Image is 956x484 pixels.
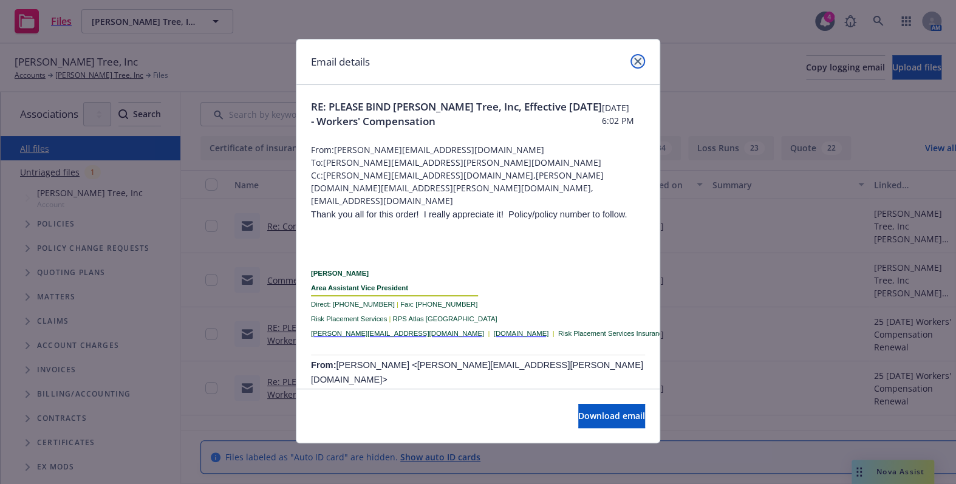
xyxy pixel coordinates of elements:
span: [DATE] 6:02 PM [602,101,645,127]
span: Risk Placement Services [311,315,387,322]
span: Cc: [PERSON_NAME][EMAIL_ADDRESS][DOMAIN_NAME],[PERSON_NAME][DOMAIN_NAME][EMAIL_ADDRESS][PERSON_NA... [311,169,645,207]
span: From: [311,360,336,370]
a: [PERSON_NAME][EMAIL_ADDRESS][DOMAIN_NAME] [311,330,484,337]
span: Direct: [PHONE_NUMBER] [311,301,395,308]
span: | [553,330,555,337]
span: To: [PERSON_NAME][EMAIL_ADDRESS][PERSON_NAME][DOMAIN_NAME] [311,156,645,169]
span: RE: PLEASE BIND [PERSON_NAME] Tree, Inc, Effective [DATE] - Workers' Compensation [311,100,602,129]
span: From: [PERSON_NAME][EMAIL_ADDRESS][DOMAIN_NAME] [311,143,645,156]
span: Thank you all for this order! I really appreciate it! Policy/policy number to follow. [311,210,627,219]
span: RPS Atlas [GEOGRAPHIC_DATA] [393,315,497,322]
span: | [389,315,391,322]
span: Fax: [PHONE_NUMBER] [400,301,477,308]
button: Download email [578,404,645,428]
span: | [488,330,490,337]
a: [DOMAIN_NAME] [494,330,549,337]
span: [PERSON_NAME] [311,270,369,277]
span: | [397,301,398,308]
span: Download email [578,410,645,421]
span: Risk Placement Services Insurance Brokers CA License No. 0C66724 [558,330,771,337]
h1: Email details [311,54,370,70]
span: Area Assistant Vice President [311,284,408,291]
a: close [630,54,645,69]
